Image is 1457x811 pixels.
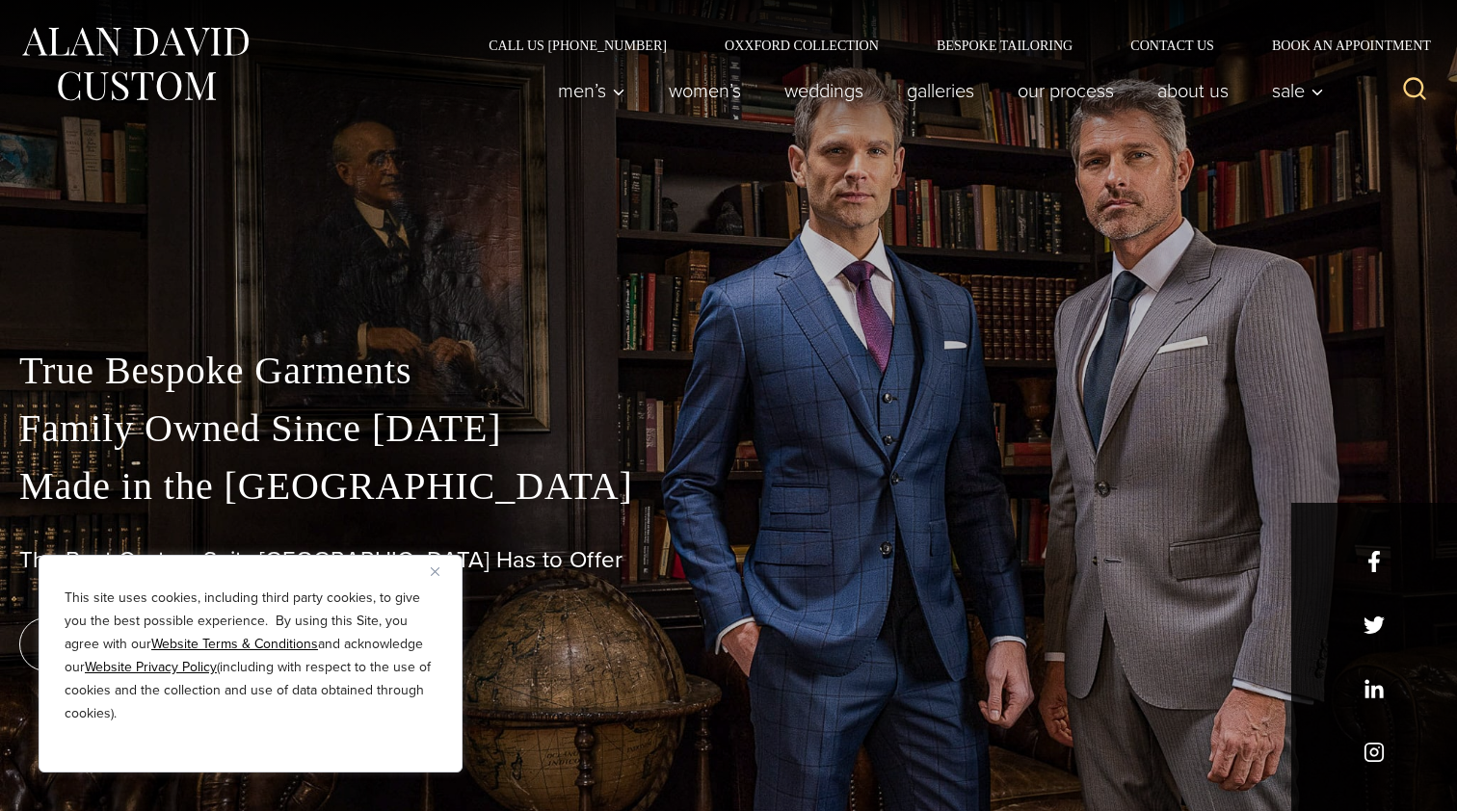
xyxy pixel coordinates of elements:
p: True Bespoke Garments Family Owned Since [DATE] Made in the [GEOGRAPHIC_DATA] [19,342,1438,515]
span: Men’s [558,81,625,100]
a: Contact Us [1101,39,1243,52]
p: This site uses cookies, including third party cookies, to give you the best possible experience. ... [65,587,437,725]
a: Bespoke Tailoring [908,39,1101,52]
a: Galleries [886,71,996,110]
button: View Search Form [1391,67,1438,114]
button: Close [431,560,454,583]
a: Oxxford Collection [696,39,908,52]
img: Close [431,567,439,576]
nav: Primary Navigation [537,71,1335,110]
a: About Us [1136,71,1251,110]
a: Women’s [648,71,763,110]
a: book an appointment [19,617,289,671]
a: Call Us [PHONE_NUMBER] [460,39,696,52]
span: Sale [1272,81,1324,100]
a: Website Privacy Policy [85,657,217,677]
a: Book an Appointment [1243,39,1438,52]
a: Our Process [996,71,1136,110]
a: weddings [763,71,886,110]
h1: The Best Custom Suits [GEOGRAPHIC_DATA] Has to Offer [19,546,1438,574]
img: Alan David Custom [19,21,251,107]
nav: Secondary Navigation [460,39,1438,52]
a: Website Terms & Conditions [151,634,318,654]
